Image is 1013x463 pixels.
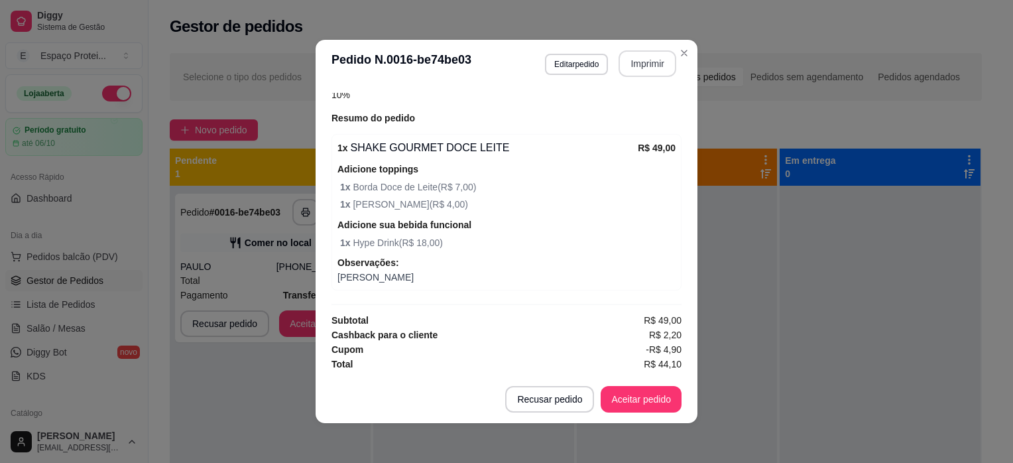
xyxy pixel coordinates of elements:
span: R$ 44,10 [644,357,682,371]
strong: Cashback para o cliente [331,330,438,340]
span: Borda Doce de Leite ( R$ 7,00 ) [340,180,676,194]
span: R$ 49,00 [644,313,682,328]
div: SHAKE GOURMET DOCE LEITE [337,140,638,156]
span: [PERSON_NAME] [337,270,676,285]
span: Hype Drink ( R$ 18,00 ) [340,235,676,250]
strong: 1 x [340,199,353,210]
span: 10% [331,90,350,100]
strong: Subtotal [331,315,369,326]
strong: Resumo do pedido [331,113,415,123]
strong: Adicione toppings [337,164,418,174]
button: Recusar pedido [505,386,594,413]
span: -R$ 4,90 [646,342,682,357]
strong: Adicione sua bebida funcional [337,220,471,230]
strong: Total [331,359,353,369]
strong: Observações: [337,257,399,268]
strong: 1 x [337,143,348,153]
strong: R$ 49,00 [638,143,676,153]
button: Aceitar pedido [601,386,682,413]
span: R$ 2,20 [649,328,682,342]
h3: Pedido N. 0016-be74be03 [331,50,471,77]
strong: 1 x [340,237,353,248]
button: Imprimir [619,50,676,77]
span: [PERSON_NAME] ( R$ 4,00 ) [340,197,676,212]
strong: 1 x [340,182,353,192]
button: Close [674,42,695,64]
strong: Cupom [331,344,363,355]
button: Editarpedido [545,54,608,75]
